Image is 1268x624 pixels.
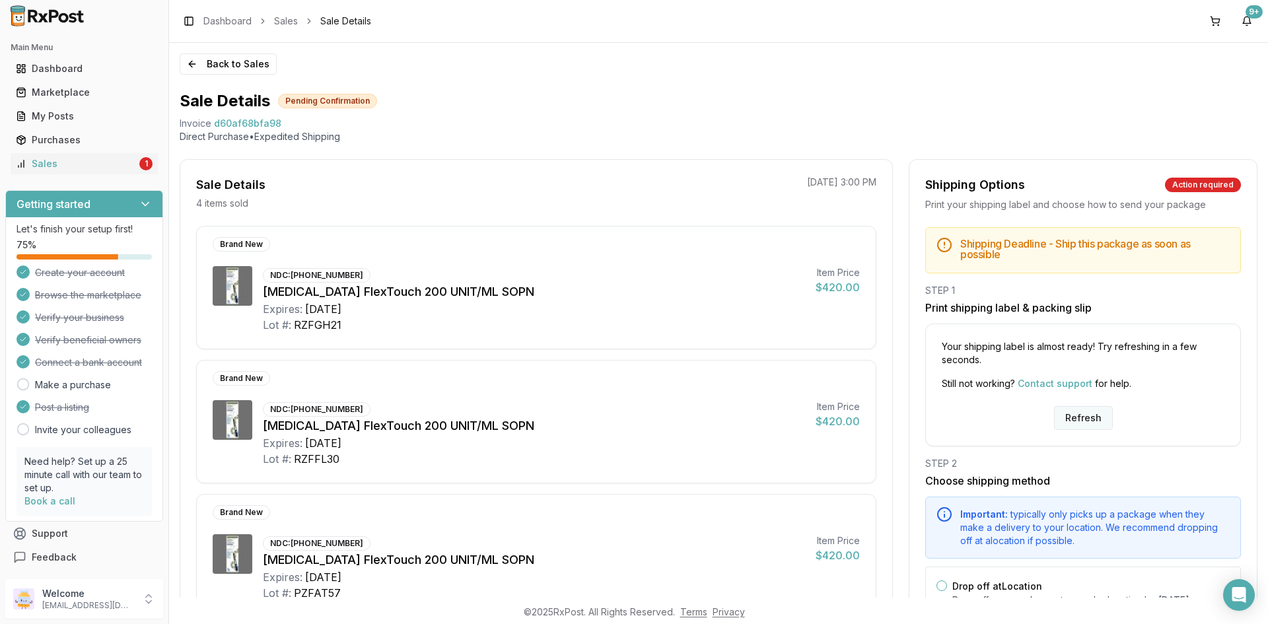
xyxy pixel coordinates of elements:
[1236,11,1257,32] button: 9+
[5,82,163,103] button: Marketplace
[274,15,298,28] a: Sales
[42,587,134,600] p: Welcome
[180,130,1257,143] p: Direct Purchase • Expedited Shipping
[24,495,75,506] a: Book a call
[925,300,1241,316] h3: Print shipping label & packing slip
[816,279,860,295] div: $420.00
[203,15,371,28] nav: breadcrumb
[214,117,281,130] span: d60af68bfa98
[263,417,805,435] div: [MEDICAL_DATA] FlexTouch 200 UNIT/ML SOPN
[213,534,252,574] img: Tresiba FlexTouch 200 UNIT/ML SOPN
[263,317,291,333] div: Lot #:
[263,551,805,569] div: [MEDICAL_DATA] FlexTouch 200 UNIT/ML SOPN
[35,333,141,347] span: Verify beneficial owners
[213,505,270,520] div: Brand New
[17,238,36,252] span: 75 %
[5,106,163,127] button: My Posts
[294,451,339,467] div: RZFFL30
[816,400,860,413] div: Item Price
[180,53,277,75] button: Back to Sales
[5,5,90,26] img: RxPost Logo
[139,157,153,170] div: 1
[816,534,860,547] div: Item Price
[1054,406,1113,430] button: Refresh
[11,152,158,176] a: Sales1
[213,266,252,306] img: Tresiba FlexTouch 200 UNIT/ML SOPN
[305,569,341,585] div: [DATE]
[35,378,111,392] a: Make a purchase
[17,196,90,212] h3: Getting started
[294,585,341,601] div: PZFAT57
[263,435,302,451] div: Expires:
[713,606,745,617] a: Privacy
[35,266,125,279] span: Create your account
[16,157,137,170] div: Sales
[5,522,163,545] button: Support
[263,451,291,467] div: Lot #:
[11,42,158,53] h2: Main Menu
[35,423,131,436] a: Invite your colleagues
[35,356,142,369] span: Connect a bank account
[5,129,163,151] button: Purchases
[17,223,152,236] p: Let's finish your setup first!
[263,536,370,551] div: NDC: [PHONE_NUMBER]
[952,594,1230,607] p: Drop off your package at a nearby location by [DATE] .
[263,402,370,417] div: NDC: [PHONE_NUMBER]
[816,266,860,279] div: Item Price
[16,133,153,147] div: Purchases
[320,15,371,28] span: Sale Details
[960,508,1230,547] div: typically only picks up a package when they make a delivery to your location. We recommend droppi...
[180,90,270,112] h1: Sale Details
[680,606,707,617] a: Terms
[11,104,158,128] a: My Posts
[213,400,252,440] img: Tresiba FlexTouch 200 UNIT/ML SOPN
[925,457,1241,470] div: STEP 2
[32,551,77,564] span: Feedback
[816,413,860,429] div: $420.00
[16,86,153,99] div: Marketplace
[1223,579,1255,611] div: Open Intercom Messenger
[278,94,377,108] div: Pending Confirmation
[1165,178,1241,192] div: Action required
[180,117,211,130] div: Invoice
[942,377,1224,390] p: Still not working? for help.
[925,284,1241,297] div: STEP 1
[5,545,163,569] button: Feedback
[1246,5,1263,18] div: 9+
[263,268,370,283] div: NDC: [PHONE_NUMBER]
[925,473,1241,489] h3: Choose shipping method
[263,283,805,301] div: [MEDICAL_DATA] FlexTouch 200 UNIT/ML SOPN
[35,311,124,324] span: Verify your business
[816,547,860,563] div: $420.00
[960,508,1008,520] span: Important:
[5,153,163,174] button: Sales1
[11,81,158,104] a: Marketplace
[196,197,248,210] p: 4 items sold
[305,301,341,317] div: [DATE]
[203,15,252,28] a: Dashboard
[263,585,291,601] div: Lot #:
[24,455,144,495] p: Need help? Set up a 25 minute call with our team to set up.
[13,588,34,609] img: User avatar
[305,435,341,451] div: [DATE]
[942,340,1224,366] p: Your shipping label is almost ready! Try refreshing in a few seconds.
[213,237,270,252] div: Brand New
[16,62,153,75] div: Dashboard
[925,198,1241,211] div: Print your shipping label and choose how to send your package
[263,569,302,585] div: Expires:
[952,580,1042,592] label: Drop off at Location
[35,289,141,302] span: Browse the marketplace
[807,176,876,189] p: [DATE] 3:00 PM
[925,176,1025,194] div: Shipping Options
[42,600,134,611] p: [EMAIL_ADDRESS][DOMAIN_NAME]
[5,58,163,79] button: Dashboard
[11,128,158,152] a: Purchases
[35,401,89,414] span: Post a listing
[294,317,341,333] div: RZFGH21
[960,238,1230,260] h5: Shipping Deadline - Ship this package as soon as possible
[213,371,270,386] div: Brand New
[196,176,265,194] div: Sale Details
[11,57,158,81] a: Dashboard
[263,301,302,317] div: Expires:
